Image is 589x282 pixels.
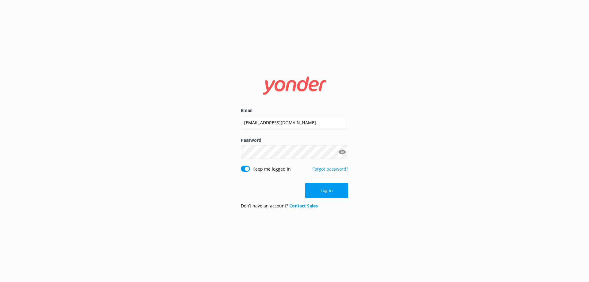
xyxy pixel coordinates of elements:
label: Email [241,107,348,114]
a: Forgot password? [312,166,348,172]
button: Log in [305,183,348,198]
input: user@emailaddress.com [241,116,348,129]
button: Show password [336,146,348,158]
p: Don’t have an account? [241,203,318,209]
label: Password [241,137,348,144]
a: Contact Sales [289,203,318,209]
label: Keep me logged in [252,166,291,172]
